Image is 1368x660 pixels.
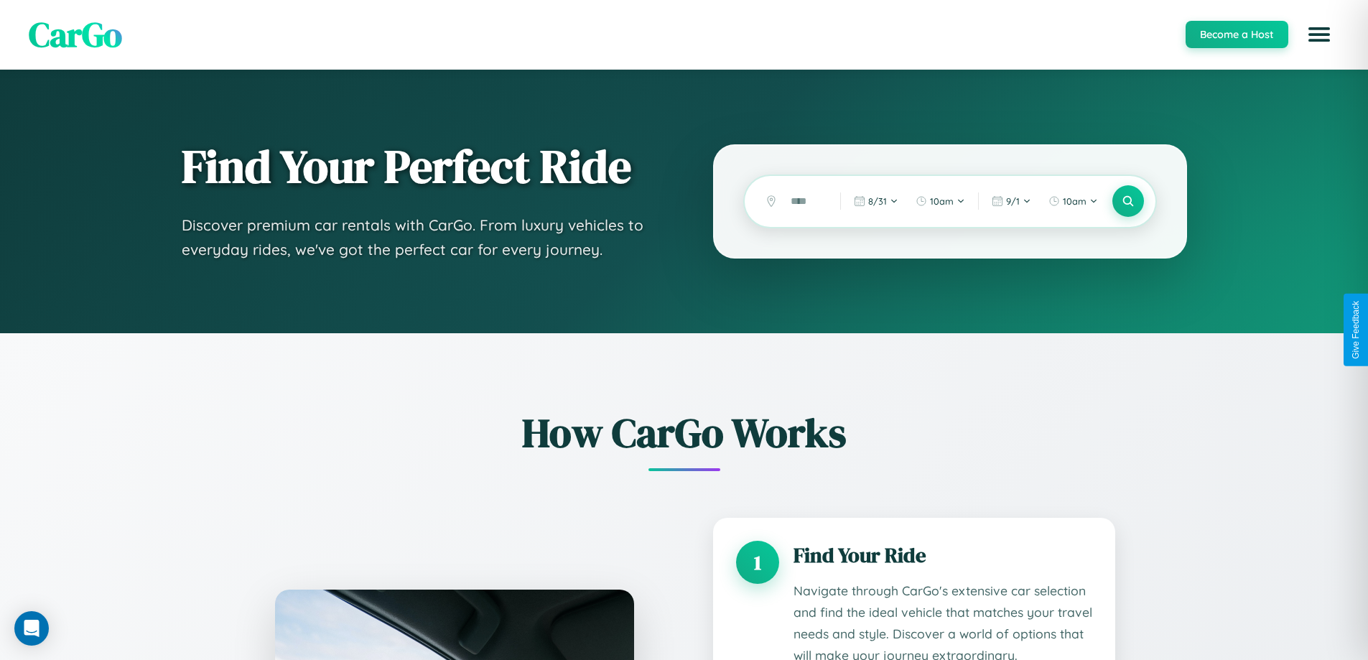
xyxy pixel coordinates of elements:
button: 10am [908,190,972,213]
button: 10am [1041,190,1105,213]
h3: Find Your Ride [794,541,1092,570]
h1: Find Your Perfect Ride [182,141,656,192]
span: 8 / 31 [868,195,887,207]
h2: How CarGo Works [253,405,1115,460]
span: CarGo [29,11,122,58]
button: Become a Host [1186,21,1288,48]
div: Open Intercom Messenger [14,611,49,646]
span: 10am [930,195,954,207]
span: 10am [1063,195,1087,207]
div: 1 [736,541,779,584]
button: 9/1 [985,190,1038,213]
button: Open menu [1299,14,1339,55]
div: Give Feedback [1351,301,1361,359]
span: 9 / 1 [1006,195,1020,207]
p: Discover premium car rentals with CarGo. From luxury vehicles to everyday rides, we've got the pe... [182,213,656,261]
button: 8/31 [847,190,906,213]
